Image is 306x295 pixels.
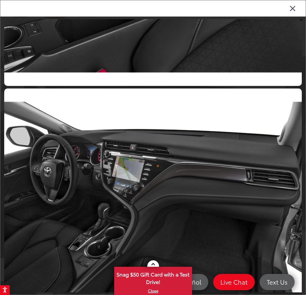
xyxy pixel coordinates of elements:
[263,278,291,286] span: Text Us
[260,274,295,290] a: Text Us
[217,278,251,286] span: Live Chat
[289,4,296,12] i: Close gallery
[213,274,255,290] a: Live Chat
[115,267,191,287] span: Snag $50 Gift Card with a Test Drive!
